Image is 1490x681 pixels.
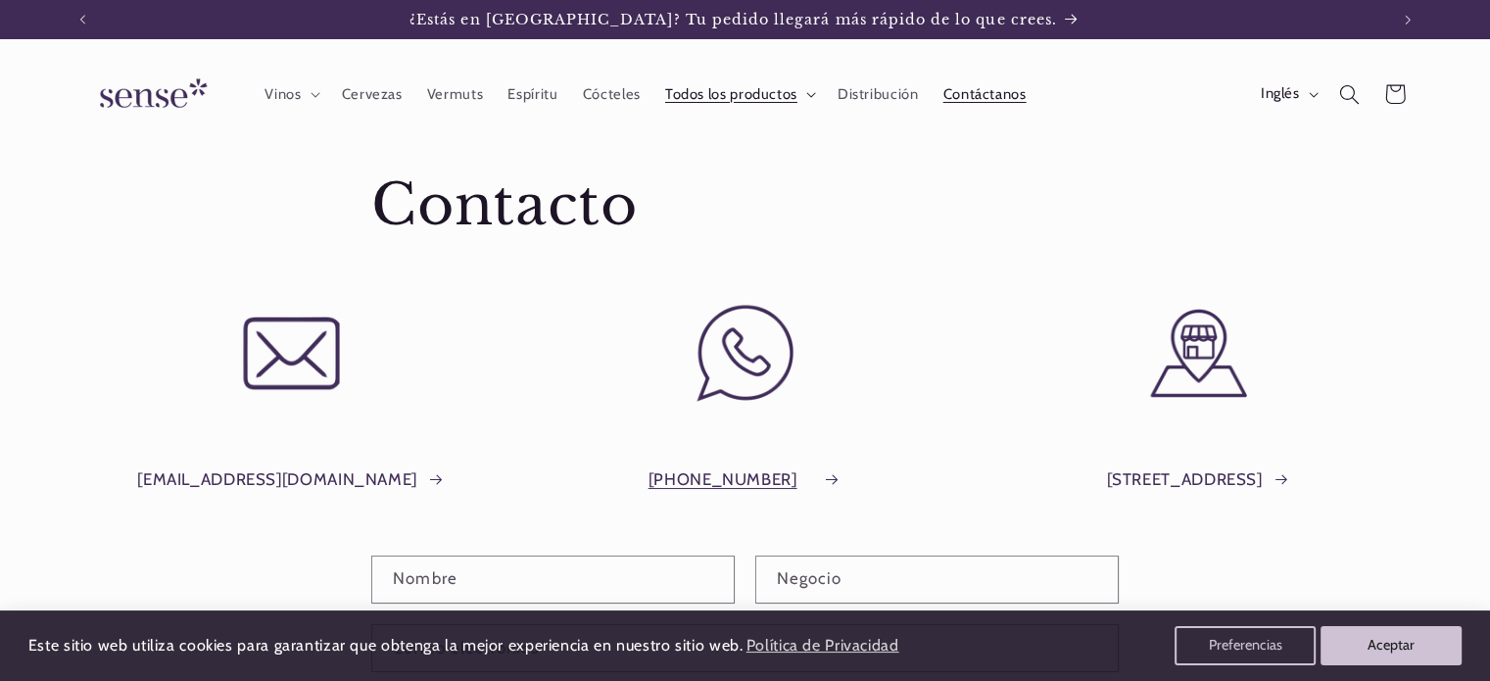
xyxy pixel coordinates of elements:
a: [PHONE_NUMBER] [649,469,814,489]
font: Distribución [838,85,919,103]
summary: Vinos [252,73,329,116]
button: Inglés [1248,74,1327,114]
a: Sentido [69,59,231,130]
font: Cócteles [583,85,641,103]
font: Preferencias [1208,636,1281,654]
font: Este sitio web utiliza cookies para garantizar que obtenga la mejor experiencia en nuestro sitio ... [28,636,744,655]
button: Preferencias [1175,626,1316,665]
font: Vermuts [427,85,483,103]
a: Cervezas [329,73,414,116]
font: Cervezas [342,85,403,103]
font: Contacto [371,170,637,239]
a: [STREET_ADDRESS] [1106,465,1290,495]
font: Todos los productos [665,85,797,103]
a: Espíritu [496,73,570,116]
font: Vinos [264,85,301,103]
font: Contáctanos [943,85,1027,103]
summary: Todos los productos [652,73,825,116]
font: [PHONE_NUMBER] [649,469,797,489]
a: Política de Privacidad (se abre en una nueva pestaña) [743,629,901,663]
font: [STREET_ADDRESS] [1106,469,1262,489]
a: [PHONE_NUMBER] [649,465,842,495]
font: [EMAIL_ADDRESS][DOMAIN_NAME] [137,469,417,489]
img: Sentido [76,67,223,122]
a: Cócteles [570,73,652,116]
font: Inglés [1261,84,1300,102]
font: Política de Privacidad [746,636,899,655]
a: Vermuts [414,73,496,116]
font: Espíritu [507,85,557,103]
a: Contáctanos [931,73,1038,116]
a: [EMAIL_ADDRESS][DOMAIN_NAME] [137,465,445,495]
font: Aceptar [1368,636,1415,654]
summary: Buscar [1327,72,1372,117]
font: ¿Estás en [GEOGRAPHIC_DATA]? Tu pedido llegará más rápido de lo que crees. [409,11,1057,28]
a: Distribución [825,73,931,116]
button: Aceptar [1321,626,1462,665]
